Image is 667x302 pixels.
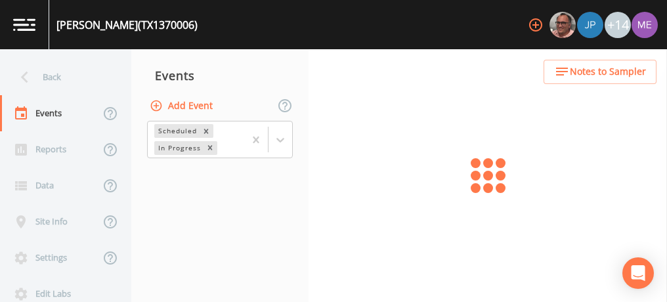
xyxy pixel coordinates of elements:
img: 41241ef155101aa6d92a04480b0d0000 [577,12,603,38]
div: Mike Franklin [549,12,576,38]
div: Events [131,59,309,92]
button: Add Event [147,94,218,118]
div: Open Intercom Messenger [622,257,654,289]
button: Notes to Sampler [544,60,656,84]
div: Remove Scheduled [199,124,213,138]
img: e2d790fa78825a4bb76dcb6ab311d44c [549,12,576,38]
div: [PERSON_NAME] (TX1370006) [56,17,198,33]
div: Remove In Progress [203,141,217,155]
img: logo [13,18,35,31]
img: d4d65db7c401dd99d63b7ad86343d265 [632,12,658,38]
div: In Progress [154,141,203,155]
span: Notes to Sampler [570,64,646,80]
div: Scheduled [154,124,199,138]
div: Joshua gere Paul [576,12,604,38]
div: +14 [605,12,631,38]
